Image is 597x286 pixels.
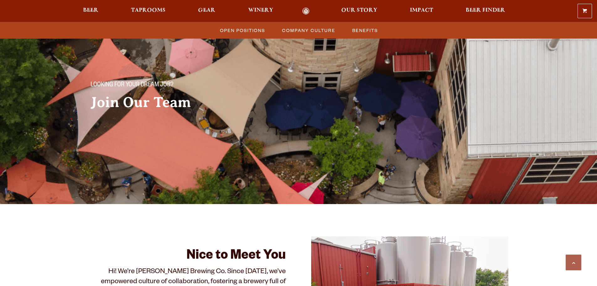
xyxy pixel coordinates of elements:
a: Our Story [337,8,381,15]
a: Open Positions [216,26,268,35]
a: Taprooms [127,8,170,15]
span: Our Story [341,8,377,13]
a: Odell Home [294,8,318,15]
span: Open Positions [220,26,265,35]
a: Benefits [348,26,381,35]
a: Winery [244,8,277,15]
a: Impact [406,8,437,15]
span: Taprooms [131,8,165,13]
a: Beer [79,8,102,15]
h2: Nice to Meet You [89,249,286,264]
a: Gear [194,8,219,15]
span: Beer Finder [466,8,505,13]
h2: Join Our Team [91,94,286,110]
span: Company Culture [282,26,335,35]
span: Gear [198,8,215,13]
a: Scroll to top [566,255,581,270]
a: Company Culture [278,26,338,35]
a: Beer Finder [462,8,509,15]
span: Beer [83,8,98,13]
span: Benefits [352,26,378,35]
span: Winery [248,8,273,13]
span: Looking for your dream job? [91,81,173,89]
span: Impact [410,8,433,13]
